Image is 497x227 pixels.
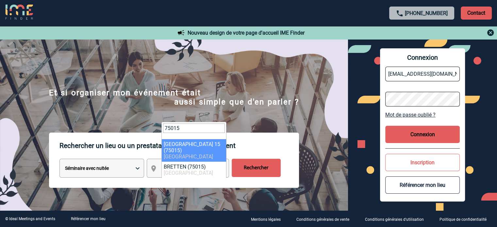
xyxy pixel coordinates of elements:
a: [PHONE_NUMBER] [405,10,448,16]
p: Contact [461,7,492,20]
a: Mot de passe oublié ? [385,112,460,118]
p: Politique de confidentialité [439,217,487,222]
a: Référencer mon lieu [71,217,106,221]
div: © Ideal Meetings and Events [5,217,55,221]
a: Conditions générales de vente [291,216,360,222]
li: BRETTEN (75015) [162,162,226,178]
img: call-24-px.png [396,9,404,17]
li: [GEOGRAPHIC_DATA] 15 (75015) [162,139,226,162]
a: Mentions légales [246,216,291,222]
a: Conditions générales d'utilisation [360,216,434,222]
span: Connexion [385,54,460,61]
p: Conditions générales d'utilisation [365,217,424,222]
a: Politique de confidentialité [434,216,497,222]
button: Référencer mon lieu [385,176,460,194]
p: Rechercher un lieu ou un prestataire pour mon événement [59,133,299,159]
input: Email * [385,67,460,81]
p: Conditions générales de vente [296,217,349,222]
input: Rechercher [232,159,281,177]
button: Inscription [385,154,460,171]
p: Mentions légales [251,217,281,222]
span: [GEOGRAPHIC_DATA] [164,154,213,160]
button: Connexion [385,126,460,143]
span: [GEOGRAPHIC_DATA] [164,170,213,176]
